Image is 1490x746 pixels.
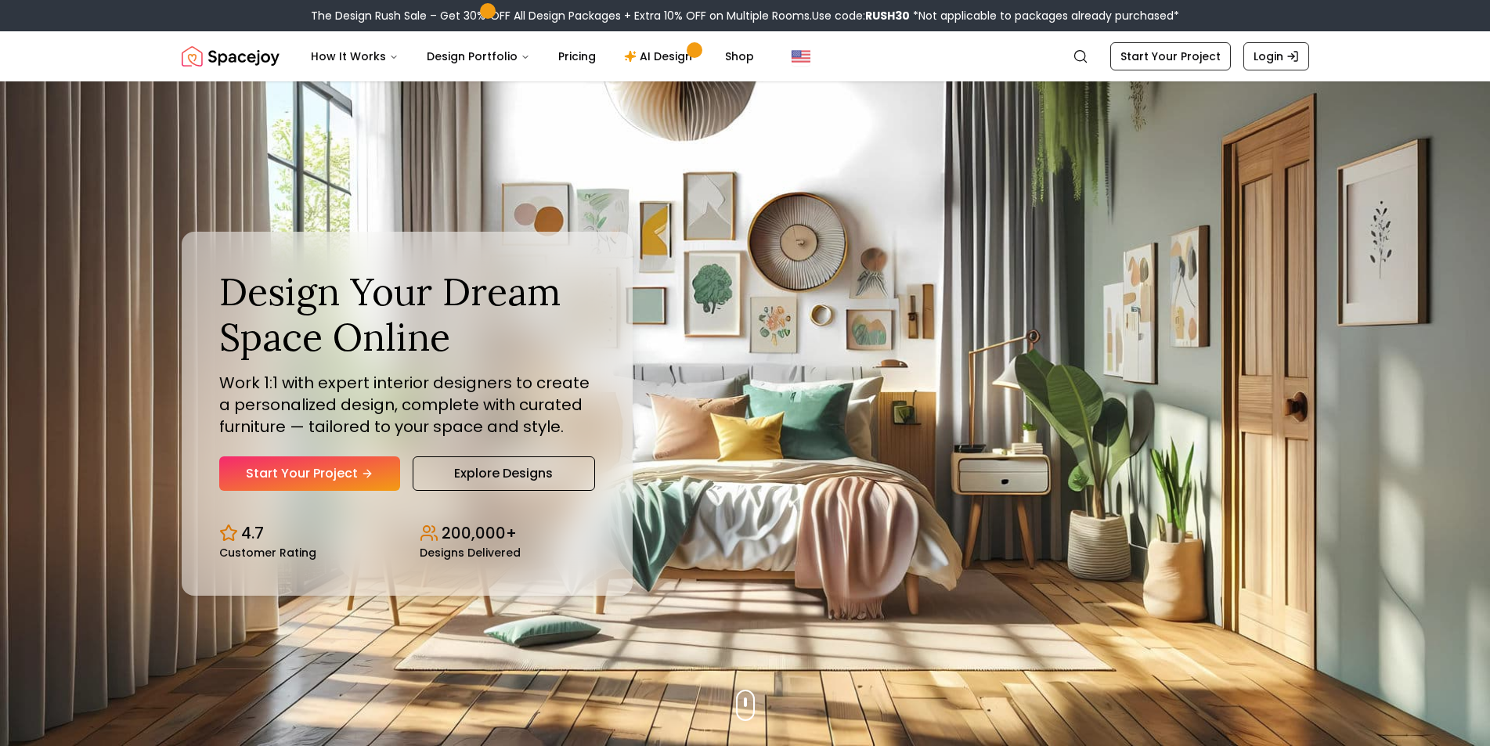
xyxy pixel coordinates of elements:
img: Spacejoy Logo [182,41,280,72]
button: Design Portfolio [414,41,543,72]
nav: Global [182,31,1309,81]
p: 200,000+ [442,522,517,544]
h1: Design Your Dream Space Online [219,269,595,359]
a: AI Design [612,41,709,72]
a: Shop [713,41,767,72]
nav: Main [298,41,767,72]
a: Login [1243,42,1309,70]
a: Explore Designs [413,456,595,491]
span: *Not applicable to packages already purchased* [910,8,1179,23]
b: RUSH30 [865,8,910,23]
a: Start Your Project [1110,42,1231,70]
div: The Design Rush Sale – Get 30% OFF All Design Packages + Extra 10% OFF on Multiple Rooms. [311,8,1179,23]
a: Start Your Project [219,456,400,491]
small: Designs Delivered [420,547,521,558]
p: 4.7 [241,522,264,544]
div: Design stats [219,510,595,558]
a: Spacejoy [182,41,280,72]
img: United States [792,47,810,66]
p: Work 1:1 with expert interior designers to create a personalized design, complete with curated fu... [219,372,595,438]
button: How It Works [298,41,411,72]
span: Use code: [812,8,910,23]
small: Customer Rating [219,547,316,558]
a: Pricing [546,41,608,72]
